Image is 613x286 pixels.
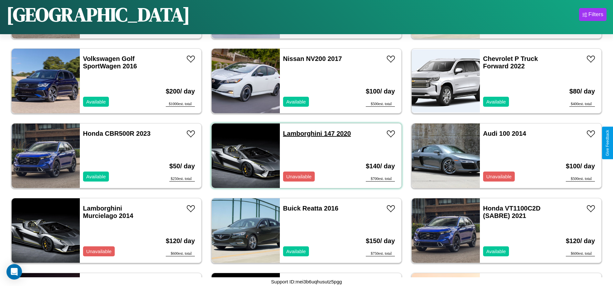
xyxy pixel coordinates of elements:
div: $ 700 est. total [366,176,395,182]
div: Filters [588,11,603,18]
p: Available [286,97,306,106]
p: Available [86,172,106,181]
a: Honda CBR500R 2023 [83,130,151,137]
a: Audi 100 2014 [483,130,526,137]
h3: $ 50 / day [169,156,195,176]
h3: $ 80 / day [569,81,595,102]
a: Honda VT1100C2D (SABRE) 2021 [483,205,541,219]
p: Available [486,247,506,256]
div: $ 1000 est. total [166,102,195,107]
h3: $ 120 / day [166,231,195,251]
h3: $ 100 / day [366,81,395,102]
div: $ 250 est. total [169,176,195,182]
h3: $ 140 / day [366,156,395,176]
h3: $ 200 / day [166,81,195,102]
p: Available [86,97,106,106]
div: $ 400 est. total [569,102,595,107]
h3: $ 120 / day [566,231,595,251]
p: Unavailable [286,172,312,181]
a: Volkswagen Golf SportWagen 2016 [83,55,137,70]
div: $ 750 est. total [366,251,395,256]
p: Available [486,97,506,106]
div: $ 600 est. total [566,251,595,256]
h1: [GEOGRAPHIC_DATA] [6,1,190,28]
a: Buick Reatta 2016 [283,205,338,212]
button: Filters [579,8,607,21]
p: Unavailable [486,172,512,181]
p: Available [286,247,306,256]
a: Nissan NV200 2017 [283,55,342,62]
p: Unavailable [86,247,111,256]
a: Lamborghini 147 2020 [283,130,351,137]
div: Open Intercom Messenger [6,264,22,280]
h3: $ 100 / day [566,156,595,176]
div: $ 600 est. total [166,251,195,256]
h3: $ 150 / day [366,231,395,251]
div: $ 500 est. total [566,176,595,182]
a: Lamborghini Murcielago 2014 [83,205,133,219]
a: Chevrolet P Truck Forward 2022 [483,55,538,70]
div: $ 500 est. total [366,102,395,107]
p: Support ID: mei3b6uqhusutz5pgg [271,277,342,286]
div: Give Feedback [605,130,610,156]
